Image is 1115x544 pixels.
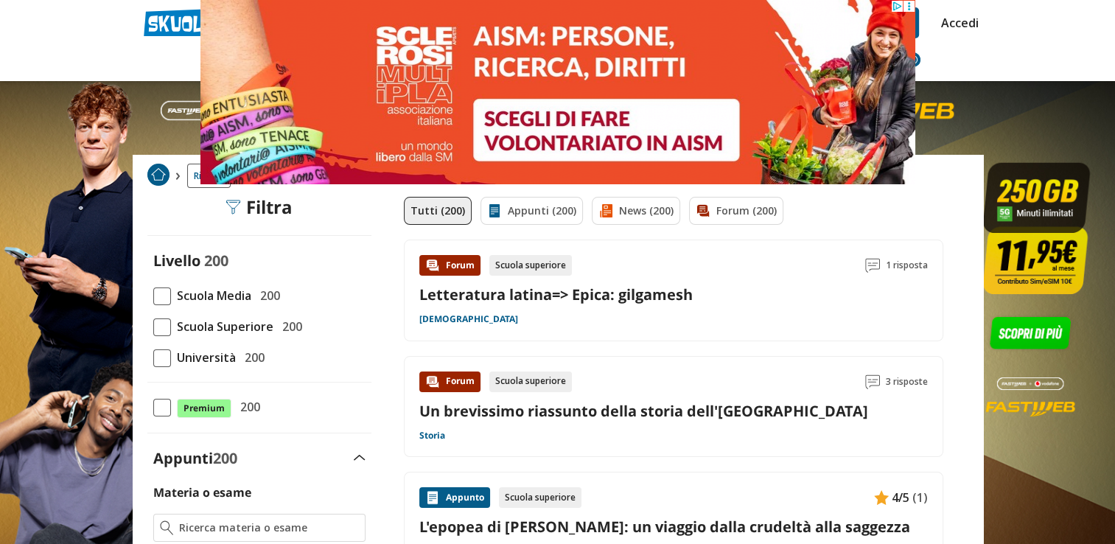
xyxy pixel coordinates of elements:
span: Scuola Superiore [171,317,273,336]
a: Appunti (200) [480,197,583,225]
a: Storia [419,430,445,442]
a: [DEMOGRAPHIC_DATA] [419,313,518,325]
img: Forum contenuto [425,258,440,273]
input: Ricerca materia o esame [179,520,358,535]
span: 200 [213,448,237,468]
a: News (200) [592,197,680,225]
a: L'epopea di [PERSON_NAME]: un viaggio dalla crudeltà alla saggezza [419,517,928,537]
img: Ricerca materia o esame [160,520,174,535]
img: Commenti lettura [865,258,880,273]
a: Tutti (200) [404,197,472,225]
img: Appunti filtro contenuto [487,203,502,218]
span: 200 [239,348,265,367]
span: Premium [177,399,231,418]
img: Appunti contenuto [425,490,440,505]
div: Forum [419,255,480,276]
span: 4/5 [892,488,909,507]
div: Scuola superiore [499,487,581,508]
label: Appunti [153,448,237,468]
img: Commenti lettura [865,374,880,389]
span: 200 [276,317,302,336]
div: Forum [419,372,480,392]
img: Filtra filtri mobile [226,200,240,215]
span: 200 [234,397,260,416]
div: Scuola superiore [489,255,572,276]
label: Materia o esame [153,484,251,501]
span: 3 risposte [886,372,928,392]
label: Livello [153,251,200,271]
a: Ricerca [187,164,231,188]
span: (1) [912,488,928,507]
a: Home [147,164,169,188]
span: 200 [204,251,228,271]
a: Letteratura latina=> Epica: gilgamesh [419,285,693,304]
span: Università [171,348,236,367]
div: Appunto [419,487,490,508]
span: 200 [254,286,280,305]
span: 1 risposta [886,255,928,276]
img: Home [147,164,169,186]
img: Apri e chiudi sezione [354,455,366,461]
div: Scuola superiore [489,372,572,392]
div: Filtra [226,197,293,217]
img: Forum contenuto [425,374,440,389]
a: Forum (200) [689,197,783,225]
img: News filtro contenuto [598,203,613,218]
a: Accedi [941,7,972,38]
img: Forum filtro contenuto [696,203,710,218]
img: Appunti contenuto [874,490,889,505]
a: Un brevissimo riassunto della storia dell'[GEOGRAPHIC_DATA] [419,401,868,421]
span: Scuola Media [171,286,251,305]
